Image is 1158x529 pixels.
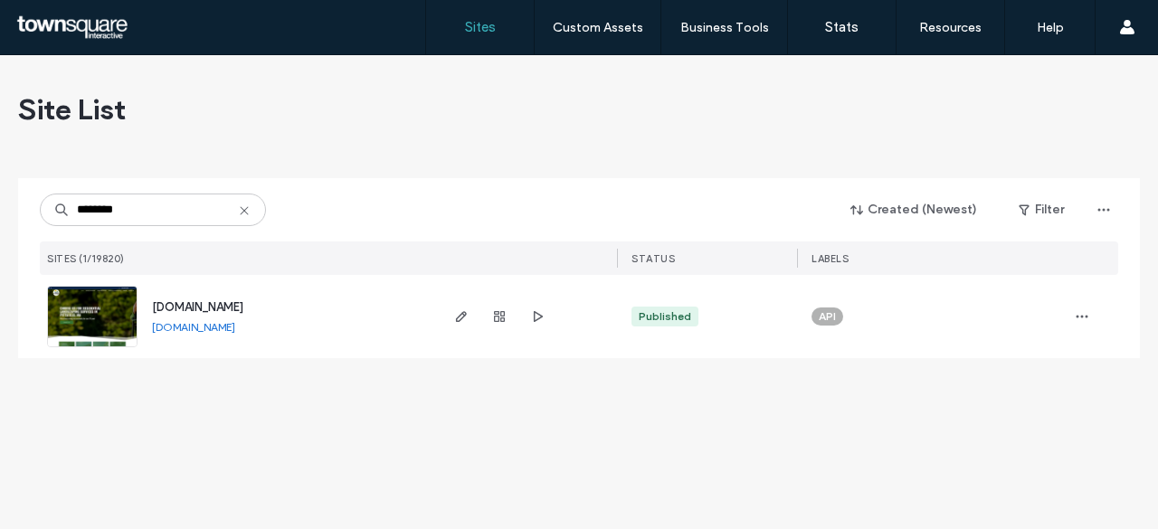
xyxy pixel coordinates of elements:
label: Help [1037,20,1064,35]
a: [DOMAIN_NAME] [152,300,243,314]
button: Filter [1001,195,1082,224]
button: Created (Newest) [835,195,993,224]
div: Published [639,308,691,325]
label: Sites [465,19,496,35]
a: [DOMAIN_NAME] [152,320,235,334]
label: Resources [919,20,982,35]
span: STATUS [631,252,675,265]
span: SITES (1/19820) [47,252,125,265]
label: Custom Assets [553,20,643,35]
span: Help [41,13,78,29]
span: LABELS [812,252,849,265]
label: Business Tools [680,20,769,35]
span: API [819,308,836,325]
span: Site List [18,91,126,128]
label: Stats [825,19,859,35]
